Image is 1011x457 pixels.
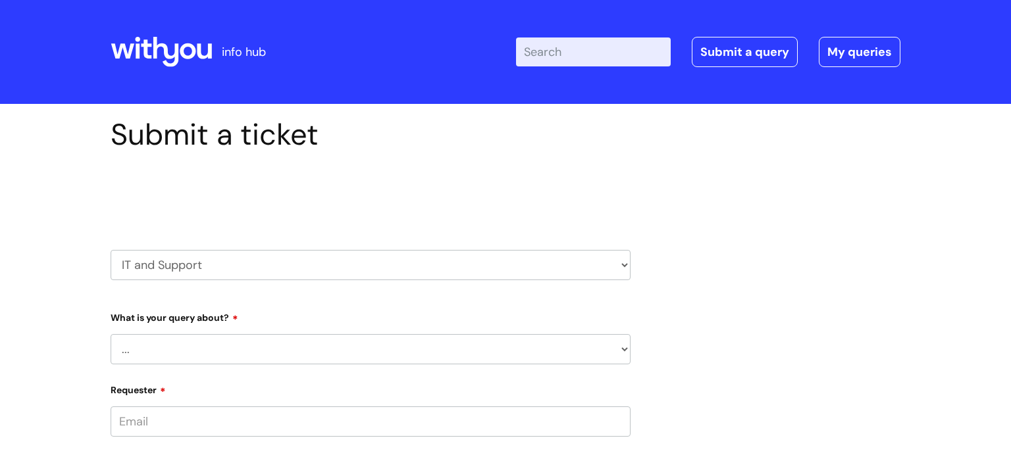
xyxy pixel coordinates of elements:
h1: Submit a ticket [111,117,631,153]
label: What is your query about? [111,308,631,324]
input: Email [111,406,631,437]
p: info hub [222,41,266,62]
a: My queries [819,37,900,67]
a: Submit a query [692,37,798,67]
h2: Select issue type [111,183,631,207]
label: Requester [111,380,631,396]
input: Search [516,37,671,66]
